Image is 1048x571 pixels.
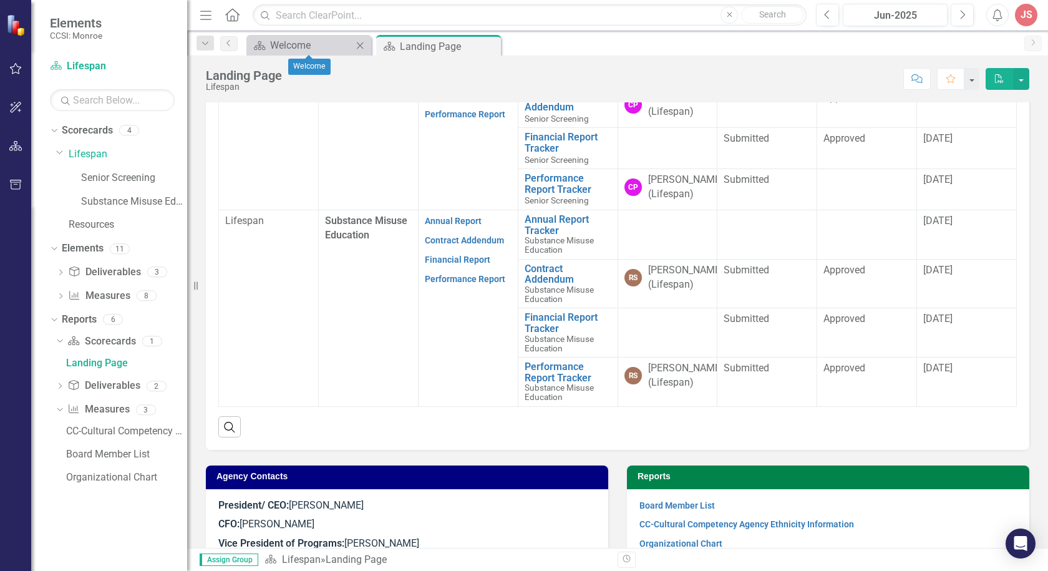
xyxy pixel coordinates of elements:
[69,218,187,232] a: Resources
[110,243,130,254] div: 11
[717,128,817,169] td: Double-Click to Edit
[206,82,282,92] div: Lifespan
[225,214,312,228] p: Lifespan
[136,404,156,415] div: 3
[218,537,344,549] strong: Vice President of Programs:
[525,285,594,304] span: Substance Misuse Education
[741,6,803,24] button: Search
[400,39,498,54] div: Landing Page
[62,242,104,256] a: Elements
[67,379,140,393] a: Deliverables
[66,449,187,460] div: Board Member List
[206,69,282,82] div: Landing Page
[525,114,589,124] span: Senior Screening
[525,361,611,383] a: Performance Report Tracker
[425,216,482,226] a: Annual Report
[817,358,917,407] td: Double-Click to Edit
[817,308,917,358] td: Double-Click to Edit
[717,358,817,407] td: Double-Click to Edit
[518,87,618,128] td: Double-Click to Edit Right Click for Context Menu
[67,334,135,349] a: Scorecards
[119,125,139,136] div: 4
[218,499,596,515] p: [PERSON_NAME]
[1015,4,1037,26] button: JS
[425,109,505,119] a: Performance Report
[518,128,618,169] td: Double-Click to Edit Right Click for Context Menu
[282,554,321,565] a: Lifespan
[525,383,594,402] span: Substance Misuse Education
[817,169,917,210] td: Double-Click to Edit
[218,534,596,554] p: [PERSON_NAME]
[923,313,953,325] span: [DATE]
[923,264,953,276] span: [DATE]
[66,472,187,483] div: Organizational Chart
[525,91,611,113] a: Contract Addendum
[923,362,953,374] span: [DATE]
[648,173,723,202] div: [PERSON_NAME] (Lifespan)
[518,308,618,358] td: Double-Click to Edit Right Click for Context Menu
[648,263,723,292] div: [PERSON_NAME] (Lifespan)
[50,59,175,74] a: Lifespan
[218,499,289,511] strong: President/ CEO:
[639,500,715,510] a: Board Member List
[648,361,723,390] div: [PERSON_NAME] (Lifespan)
[724,173,769,185] span: Submitted
[525,214,611,236] a: Annual Report Tracker
[67,403,129,417] a: Measures
[69,147,187,162] a: Lifespan
[200,554,258,566] span: Assign Group
[63,353,187,373] a: Landing Page
[68,265,140,280] a: Deliverables
[147,381,167,391] div: 2
[525,334,594,353] span: Substance Misuse Education
[823,132,865,144] span: Approved
[518,259,618,308] td: Double-Click to Edit Right Click for Context Menu
[923,215,953,227] span: [DATE]
[63,467,187,487] a: Organizational Chart
[137,291,157,301] div: 8
[717,87,817,128] td: Double-Click to Edit
[724,92,769,104] span: Submitted
[823,362,865,374] span: Approved
[142,336,162,346] div: 1
[817,128,917,169] td: Double-Click to Edit
[81,171,187,185] a: Senior Screening
[525,155,589,165] span: Senior Screening
[624,367,642,384] div: RS
[724,264,769,276] span: Submitted
[518,210,618,259] td: Double-Click to Edit Right Click for Context Menu
[264,553,608,567] div: »
[923,173,953,185] span: [DATE]
[823,92,865,104] span: Approved
[639,519,854,529] a: CC-Cultural Competency Agency Ethnicity Information
[425,235,504,245] a: Contract Addendum
[724,313,769,325] span: Submitted
[639,539,722,549] a: Organizational Chart
[724,132,769,144] span: Submitted
[62,313,97,327] a: Reports
[817,87,917,128] td: Double-Click to Edit
[717,308,817,358] td: Double-Click to Edit
[525,235,594,255] span: Substance Misuse Education
[624,96,642,114] div: CP
[250,37,352,53] a: Welcome
[326,554,387,565] div: Landing Page
[823,313,865,325] span: Approved
[648,91,723,120] div: [PERSON_NAME] (Lifespan)
[63,421,187,441] a: CC-Cultural Competency Agency Ethnicity Information
[63,444,187,464] a: Board Member List
[638,472,1023,481] h3: Reports
[6,14,29,36] img: ClearPoint Strategy
[81,195,187,209] a: Substance Misuse Education
[270,37,352,53] div: Welcome
[288,59,331,75] div: Welcome
[218,518,240,530] strong: CFO:
[218,515,596,534] p: [PERSON_NAME]
[425,255,490,265] a: Financial Report
[823,264,865,276] span: Approved
[817,259,917,308] td: Double-Click to Edit
[759,9,786,19] span: Search
[923,92,953,104] span: [DATE]
[103,314,123,325] div: 6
